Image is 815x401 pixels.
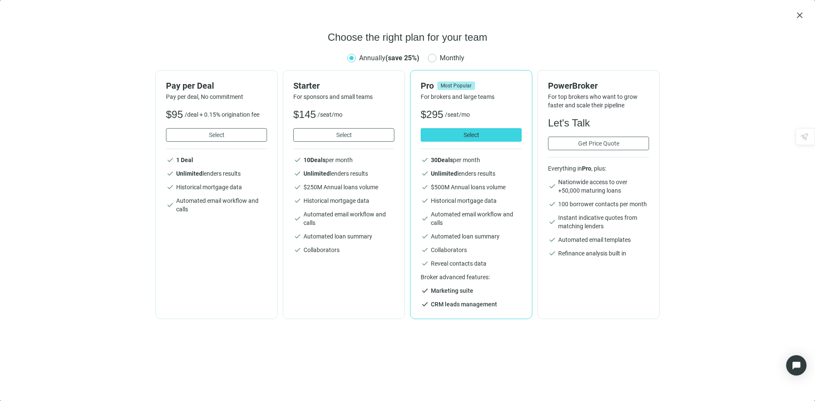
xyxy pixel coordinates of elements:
span: check [166,156,174,164]
span: Let's Talk [548,116,590,130]
span: check [548,236,556,244]
span: check [166,201,174,209]
span: Historical mortgage data [304,196,369,205]
span: check [293,169,302,178]
span: lenders results [431,170,495,177]
span: Automated loan summary [304,232,372,241]
b: Pro [582,165,591,172]
button: close [795,10,805,20]
b: Unlimited [304,170,330,177]
span: check [421,300,429,308]
span: check [421,169,429,178]
span: $ 250 M Annual loans volume [304,184,378,191]
span: Historical mortgage data [431,196,497,205]
span: Collaborators [304,246,340,254]
span: Monthly [436,53,468,63]
span: Choose the right plan for your team [328,31,487,44]
span: check [421,232,429,241]
span: per month [431,157,480,163]
span: Marketing suite [431,286,473,295]
span: check [166,169,174,178]
span: Automated email workflow and calls [176,196,267,213]
span: check [293,232,302,241]
span: Collaborators [431,246,467,254]
span: check [293,214,302,223]
span: Historical mortgage data [176,183,242,191]
span: $95 [166,108,183,121]
span: check [421,214,429,223]
span: Automated email workflow and calls [431,210,522,227]
span: Automated email templates [558,236,631,244]
span: Pay per deal, No commitment [166,93,267,101]
span: $145 [293,108,316,121]
span: lenders results [176,170,241,177]
span: check [548,218,556,226]
b: 30 Deals [431,157,453,163]
b: 1 Deal [176,157,193,163]
span: Pay per Deal [166,81,214,91]
span: For top brokers who want to grow faster and scale their pipeline [548,93,649,109]
span: PowerBroker [548,81,598,91]
span: Select [336,132,352,138]
span: check [421,259,429,268]
span: Pro [421,81,434,91]
span: check [548,182,556,191]
span: Everything in , plus: [548,164,649,173]
span: $ 500 M Annual loans volume [431,184,506,191]
span: Reveal contacts data [431,259,486,268]
span: CRM leads management [431,300,497,308]
span: lenders results [304,170,368,177]
span: check [293,156,302,164]
button: Select [166,128,267,142]
b: (save 25%) [385,54,419,62]
b: 10 Deals [304,157,326,163]
span: check [421,156,429,164]
span: Select [209,132,225,138]
span: check [166,183,174,191]
button: Get Price Quote [548,137,649,150]
span: /deal + 0.15% origination fee [185,110,259,119]
span: per month [304,157,353,163]
span: check [293,246,302,254]
span: $295 [421,108,443,121]
span: Nationwide access to over +50,000 maturing loans [558,178,649,195]
span: Annually [359,54,419,62]
span: Automated email workflow and calls [304,210,394,227]
span: check [421,286,429,295]
span: For brokers and large teams [421,93,522,101]
div: Open Intercom Messenger [786,355,807,376]
span: /seat/mo [318,110,343,119]
span: Automated loan summary [431,232,500,241]
span: check [548,249,556,258]
span: check [293,183,302,191]
span: Broker advanced features: [421,273,522,281]
span: check [548,200,556,208]
button: Select [421,128,522,142]
span: check [421,246,429,254]
span: 100 borrower contacts per month [558,200,647,208]
span: Select [464,132,479,138]
span: check [421,196,429,205]
span: Refinance analysis built in [558,249,626,258]
button: Select [293,128,394,142]
b: Unlimited [431,170,457,177]
span: check [293,196,302,205]
span: Instant indicative quotes from matching lenders [558,213,649,230]
span: For sponsors and small teams [293,93,394,101]
b: Unlimited [176,170,202,177]
span: /seat/mo [445,110,470,119]
span: check [421,183,429,191]
span: Starter [293,81,320,91]
span: Most Popular [437,81,475,90]
span: Get Price Quote [578,140,619,147]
